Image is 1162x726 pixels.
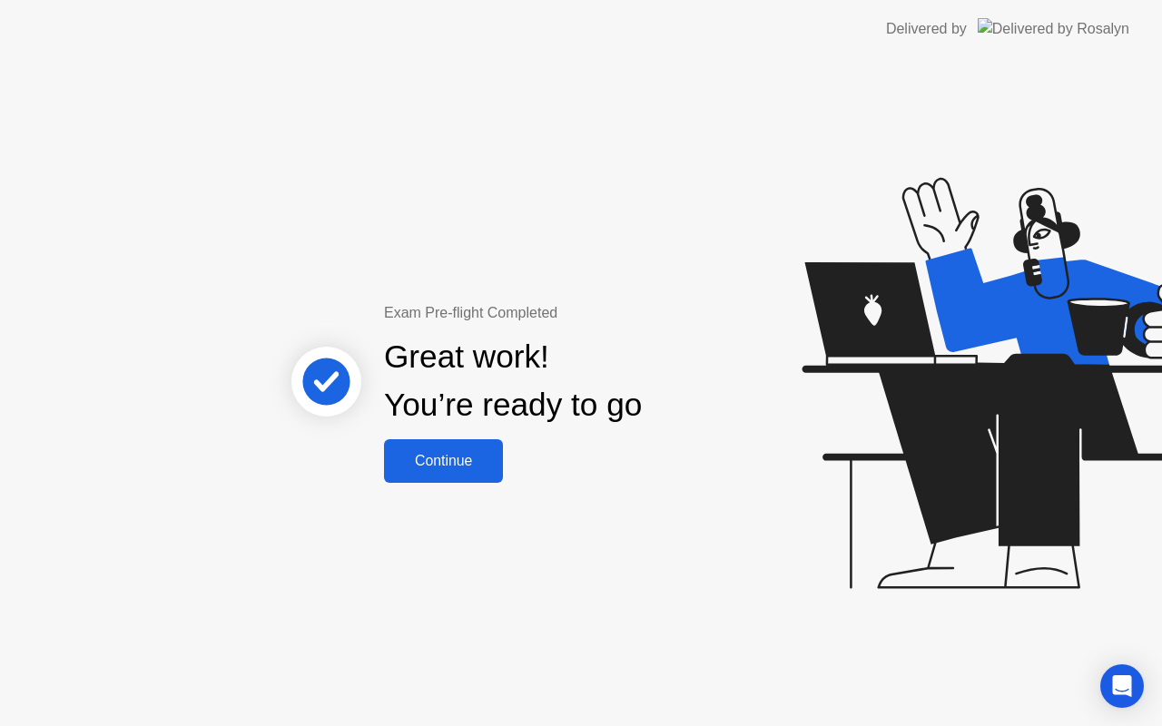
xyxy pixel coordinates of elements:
div: Great work! You’re ready to go [384,333,642,429]
div: Delivered by [886,18,967,40]
div: Exam Pre-flight Completed [384,302,759,324]
img: Delivered by Rosalyn [978,18,1129,39]
div: Open Intercom Messenger [1100,664,1144,708]
div: Continue [389,453,497,469]
button: Continue [384,439,503,483]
